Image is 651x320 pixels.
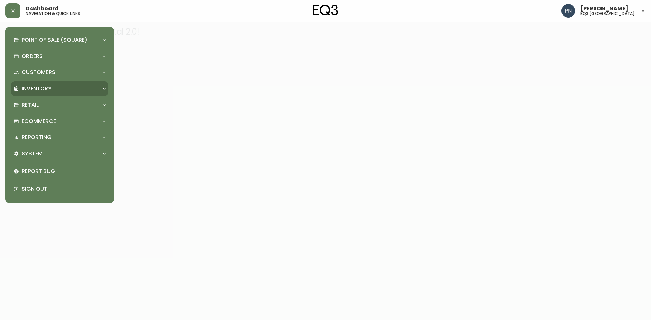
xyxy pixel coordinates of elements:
[22,185,106,193] p: Sign Out
[11,163,108,180] div: Report Bug
[11,81,108,96] div: Inventory
[313,5,338,16] img: logo
[11,33,108,47] div: Point of Sale (Square)
[561,4,575,18] img: 496f1288aca128e282dab2021d4f4334
[580,6,628,12] span: [PERSON_NAME]
[580,12,635,16] h5: eq3 [GEOGRAPHIC_DATA]
[11,130,108,145] div: Reporting
[11,98,108,112] div: Retail
[22,69,55,76] p: Customers
[22,168,106,175] p: Report Bug
[22,85,52,92] p: Inventory
[26,12,80,16] h5: navigation & quick links
[11,146,108,161] div: System
[11,49,108,64] div: Orders
[11,114,108,129] div: Ecommerce
[11,65,108,80] div: Customers
[22,118,56,125] p: Ecommerce
[22,150,43,157] p: System
[22,134,52,141] p: Reporting
[22,52,43,60] p: Orders
[22,101,39,109] p: Retail
[22,36,87,44] p: Point of Sale (Square)
[26,6,59,12] span: Dashboard
[11,180,108,198] div: Sign Out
